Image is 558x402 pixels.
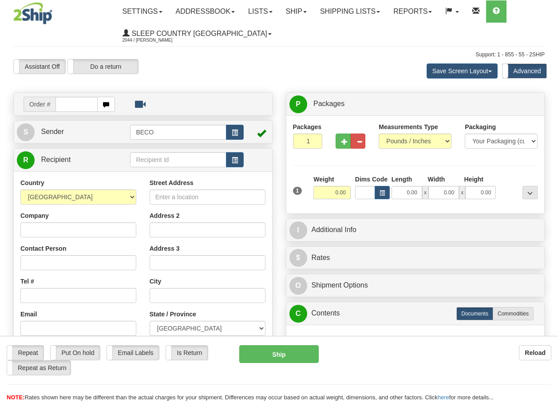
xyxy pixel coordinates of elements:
[464,175,483,184] label: Height
[465,122,496,131] label: Packaging
[166,346,208,360] label: Is Return
[41,156,71,163] span: Recipient
[427,63,498,79] button: Save Screen Layout
[456,307,493,320] label: Documents
[17,123,130,141] a: S Sender
[355,175,387,184] label: Dims Code
[522,186,538,199] div: ...
[538,156,557,246] iframe: chat widget
[130,125,226,140] input: Sender Id
[422,186,428,199] span: x
[379,122,438,131] label: Measurements Type
[150,178,194,187] label: Street Address
[150,244,180,253] label: Address 3
[14,59,65,74] label: Assistant Off
[130,30,267,37] span: Sleep Country [GEOGRAPHIC_DATA]
[123,36,189,45] span: 2044 / [PERSON_NAME]
[150,310,196,319] label: State / Province
[289,95,542,113] a: P Packages
[17,151,35,169] span: R
[313,0,387,23] a: Shipping lists
[470,332,493,348] th: Value
[169,0,242,23] a: Addressbook
[525,349,546,356] b: Reload
[20,211,49,220] label: Company
[68,59,138,74] label: Do a return
[307,332,470,348] th: Description
[41,128,64,135] span: Sender
[7,346,44,360] label: Repeat
[289,249,542,267] a: $Rates
[51,346,100,360] label: Put On hold
[313,100,344,107] span: Packages
[241,0,279,23] a: Lists
[150,277,161,286] label: City
[392,175,412,184] label: Length
[7,394,24,401] span: NOTE:
[279,0,313,23] a: Ship
[17,123,35,141] span: S
[150,189,265,205] input: Enter a location
[293,122,322,131] label: Packages
[20,244,66,253] label: Contact Person
[20,310,37,319] label: Email
[519,345,551,360] button: Reload
[289,276,542,295] a: OShipment Options
[239,345,319,363] button: Ship
[313,175,334,184] label: Weight
[116,0,169,23] a: Settings
[116,23,278,45] a: Sleep Country [GEOGRAPHIC_DATA] 2044 / [PERSON_NAME]
[493,307,534,320] label: Commodities
[293,332,307,348] th: Nr
[289,304,542,323] a: CContents
[428,175,445,184] label: Width
[289,305,307,323] span: C
[20,277,34,286] label: Tel #
[24,97,55,112] span: Order #
[289,221,307,239] span: I
[7,361,71,375] label: Repeat as Return
[150,211,180,220] label: Address 2
[289,221,542,239] a: IAdditional Info
[130,152,226,167] input: Recipient Id
[289,249,307,267] span: $
[289,277,307,295] span: O
[503,64,546,78] label: Advanced
[20,178,44,187] label: Country
[13,51,545,59] div: Support: 1 - 855 - 55 - 2SHIP
[293,187,302,195] span: 1
[289,95,307,113] span: P
[438,394,449,401] a: here
[387,0,439,23] a: Reports
[13,2,52,24] img: logo2044.jpg
[17,151,118,169] a: R Recipient
[107,346,159,360] label: Email Labels
[459,186,465,199] span: x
